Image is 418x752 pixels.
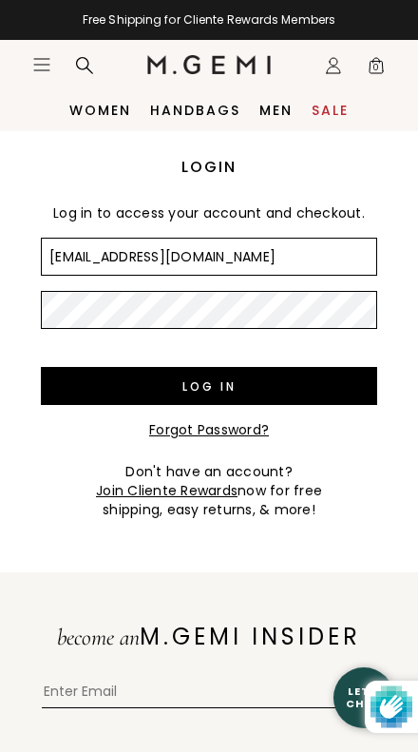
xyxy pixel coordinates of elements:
a: Sale [312,103,349,118]
span: 0 [367,60,386,79]
h1: Login [41,156,377,179]
input: Enter Email [42,680,358,708]
button: Open site menu [32,55,51,74]
div: Log in to access your account and checkout. [41,188,377,238]
a: Forgot Password? [149,420,269,439]
a: Handbags [150,103,240,118]
input: Email [41,238,377,276]
img: M.Gemi [147,55,272,74]
div: Let's Chat [333,685,394,709]
input: Log in [41,367,377,405]
img: Protected by hCaptcha [370,681,412,733]
span: M.GEMI INSIDER [140,621,361,652]
span: become an [57,624,140,651]
a: Women [69,103,131,118]
a: Join Cliente Rewards [96,481,237,500]
div: Don't have an account? now for free shipping, easy returns, & more! [41,462,377,519]
a: Men [259,103,293,118]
